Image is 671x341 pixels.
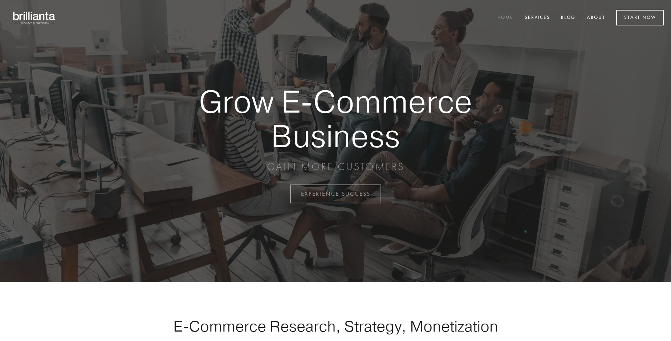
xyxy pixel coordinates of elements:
a: Home [493,12,518,24]
img: brillianta - research, strategy, marketing [7,7,62,28]
a: Start Now [616,10,664,25]
a: About [582,12,610,24]
a: EXPERIENCE SUCCESS [290,184,381,203]
a: Services [520,12,555,24]
h1: E-Commerce Research, Strategy, Monetization [150,317,521,335]
a: Blog [556,12,580,24]
p: GAIN MORE CUSTOMERS [174,160,497,173]
strong: Grow E-Commerce Business [174,84,497,153]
